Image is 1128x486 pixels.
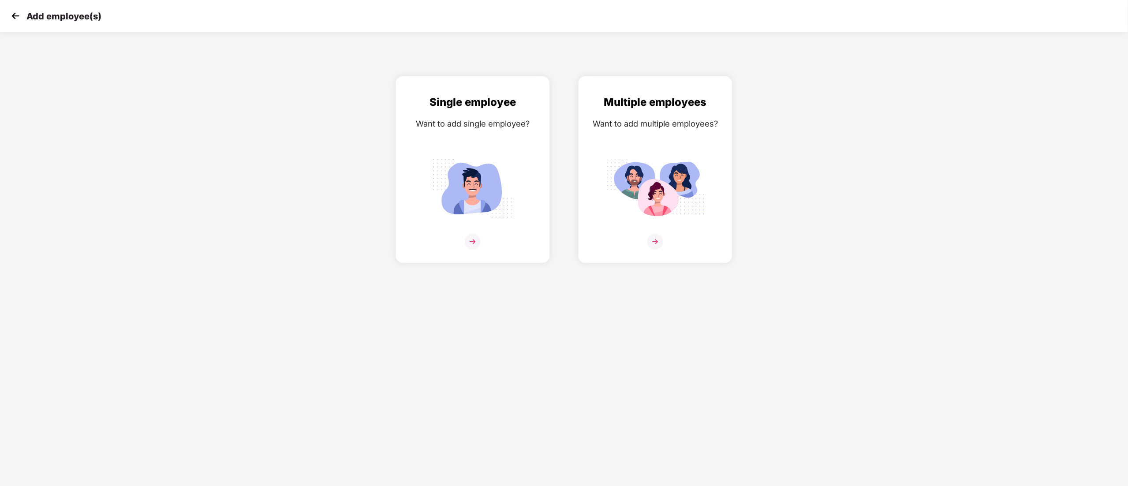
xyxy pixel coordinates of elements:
div: Single employee [405,94,541,111]
p: Add employee(s) [26,11,101,22]
img: svg+xml;base64,PHN2ZyB4bWxucz0iaHR0cDovL3d3dy53My5vcmcvMjAwMC9zdmciIGlkPSJTaW5nbGVfZW1wbG95ZWUiIH... [423,154,522,223]
div: Want to add single employee? [405,117,541,130]
img: svg+xml;base64,PHN2ZyB4bWxucz0iaHR0cDovL3d3dy53My5vcmcvMjAwMC9zdmciIHdpZHRoPSIzNiIgaGVpZ2h0PSIzNi... [647,234,663,250]
div: Want to add multiple employees? [587,117,723,130]
img: svg+xml;base64,PHN2ZyB4bWxucz0iaHR0cDovL3d3dy53My5vcmcvMjAwMC9zdmciIHdpZHRoPSIzNiIgaGVpZ2h0PSIzNi... [465,234,481,250]
img: svg+xml;base64,PHN2ZyB4bWxucz0iaHR0cDovL3d3dy53My5vcmcvMjAwMC9zdmciIGlkPSJNdWx0aXBsZV9lbXBsb3llZS... [606,154,705,223]
img: svg+xml;base64,PHN2ZyB4bWxucz0iaHR0cDovL3d3dy53My5vcmcvMjAwMC9zdmciIHdpZHRoPSIzMCIgaGVpZ2h0PSIzMC... [9,9,22,22]
div: Multiple employees [587,94,723,111]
